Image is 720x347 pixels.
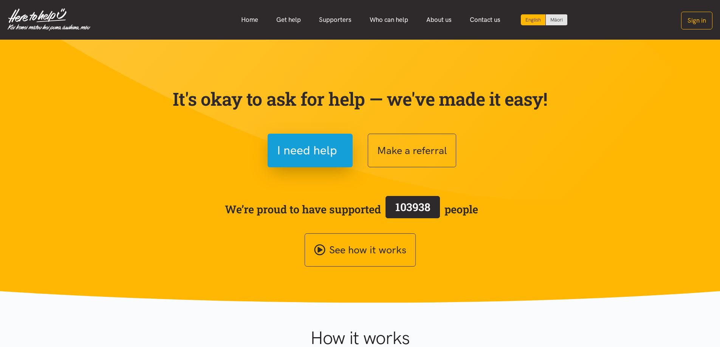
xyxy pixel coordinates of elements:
[171,88,549,110] p: It's okay to ask for help — we've made it easy!
[681,12,712,29] button: Sign in
[305,233,416,267] a: See how it works
[277,141,337,160] span: I need help
[8,8,90,31] img: Home
[521,14,546,25] div: Current language
[381,194,444,224] a: 103938
[546,14,567,25] a: Switch to Te Reo Māori
[232,12,267,28] a: Home
[521,14,568,25] div: Language toggle
[225,194,478,224] span: We’re proud to have supported people
[461,12,509,28] a: Contact us
[361,12,417,28] a: Who can help
[395,200,430,214] span: 103938
[368,134,456,167] button: Make a referral
[417,12,461,28] a: About us
[267,12,310,28] a: Get help
[268,134,353,167] button: I need help
[310,12,361,28] a: Supporters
